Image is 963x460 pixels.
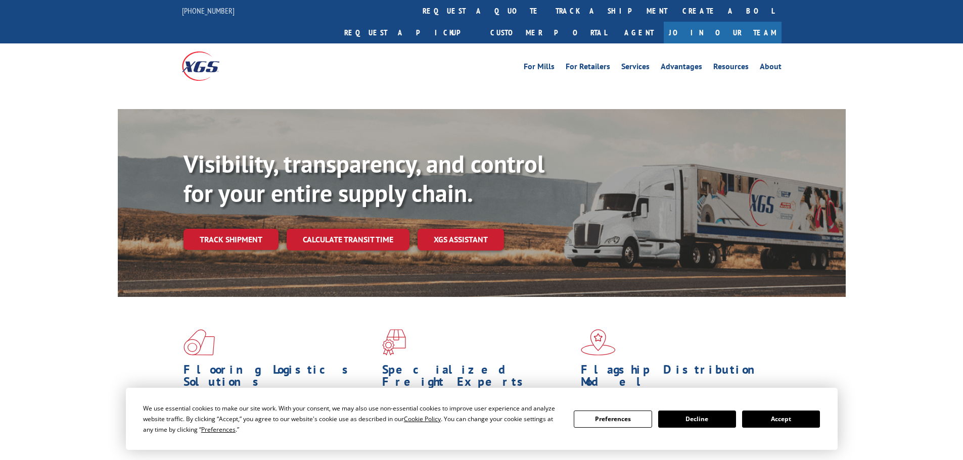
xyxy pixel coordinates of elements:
[182,6,235,16] a: [PHONE_NUMBER]
[418,229,504,250] a: XGS ASSISTANT
[664,22,782,43] a: Join Our Team
[574,411,652,428] button: Preferences
[483,22,614,43] a: Customer Portal
[382,329,406,355] img: xgs-icon-focused-on-flooring-red
[184,148,544,209] b: Visibility, transparency, and control for your entire supply chain.
[713,63,749,74] a: Resources
[658,411,736,428] button: Decline
[287,229,409,250] a: Calculate transit time
[382,364,573,393] h1: Specialized Freight Experts
[337,22,483,43] a: Request a pickup
[581,329,616,355] img: xgs-icon-flagship-distribution-model-red
[143,403,562,435] div: We use essential cookies to make our site work. With your consent, we may also use non-essential ...
[126,388,838,450] div: Cookie Consent Prompt
[760,63,782,74] a: About
[614,22,664,43] a: Agent
[661,63,702,74] a: Advantages
[201,425,236,434] span: Preferences
[184,329,215,355] img: xgs-icon-total-supply-chain-intelligence-red
[742,411,820,428] button: Accept
[184,229,279,250] a: Track shipment
[566,63,610,74] a: For Retailers
[524,63,555,74] a: For Mills
[581,364,772,393] h1: Flagship Distribution Model
[404,415,441,423] span: Cookie Policy
[184,364,375,393] h1: Flooring Logistics Solutions
[621,63,650,74] a: Services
